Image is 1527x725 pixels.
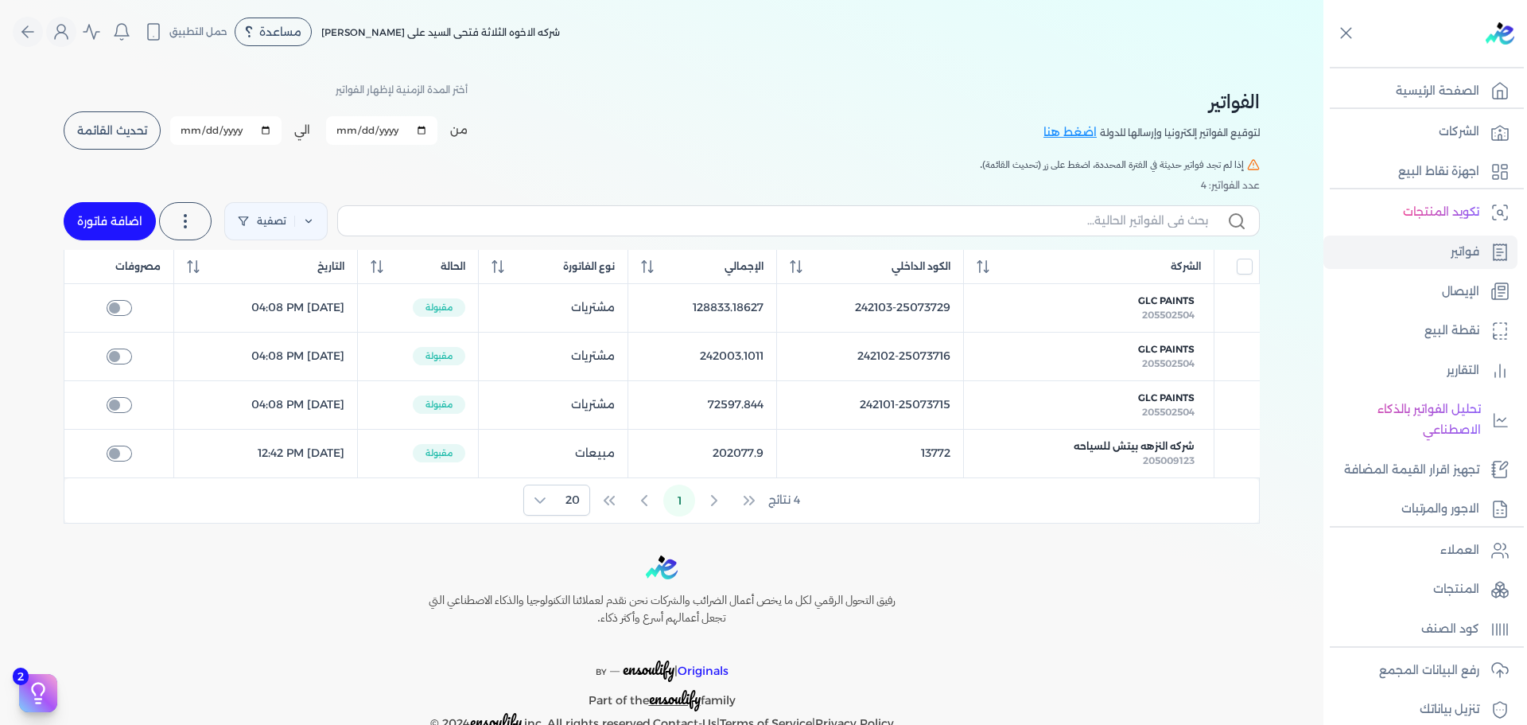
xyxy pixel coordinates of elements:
[13,668,29,685] span: 2
[1142,357,1195,369] span: 205502504
[1138,342,1195,357] span: GLC Paints
[1398,162,1479,182] p: اجهزة نقاط البيع
[1142,309,1195,321] span: 205502504
[1451,242,1479,263] p: فواتير
[1142,406,1195,418] span: 205502504
[1420,700,1479,720] p: تنزيل بياناتك
[259,26,301,37] span: مساعدة
[394,682,929,711] p: Part of the family
[1323,573,1517,606] a: المنتجات
[646,555,678,580] img: logo
[892,259,950,274] span: الكود الداخلي
[1323,115,1517,149] a: الشركات
[556,485,589,515] span: Rows per page
[725,259,763,274] span: الإجمالي
[1323,196,1517,229] a: تكويد المنتجات
[351,212,1208,229] input: بحث في الفواتير الحالية...
[441,259,465,274] span: الحالة
[563,259,615,274] span: نوع الفاتورة
[64,202,156,240] a: اضافة فاتورة
[1323,75,1517,108] a: الصفحة الرئيسية
[1401,499,1479,520] p: الاجور والمرتبات
[1323,534,1517,567] a: العملاء
[394,640,929,683] p: |
[1138,391,1195,405] span: GLC Paints
[64,111,161,150] button: تحديث القائمة
[1421,619,1479,640] p: كود الصنف
[224,202,328,240] a: تصفية
[610,662,620,672] sup: __
[1138,294,1195,308] span: GLC Paints
[1323,393,1517,446] a: تحليل الفواتير بالذكاء الاصطناعي
[1331,400,1481,440] p: تحليل الفواتير بالذكاء الاصطناعي
[678,664,729,678] span: Originals
[1379,661,1479,681] p: رفع البيانات المجمع
[1424,321,1479,341] p: نقطة البيع
[649,686,701,711] span: ensoulify
[1323,493,1517,526] a: الاجور والمرتبات
[1486,22,1514,45] img: logo
[1074,439,1195,454] span: شركه النزهه بيتش للسياحه
[1396,81,1479,102] p: الصفحة الرئيسية
[1143,454,1195,466] span: 205009123
[1439,122,1479,142] p: الشركات
[1323,354,1517,388] a: التقارير
[1323,275,1517,309] a: الإيصال
[1344,460,1479,481] p: تجهيز اقرار القيمة المضافة
[1100,123,1260,143] p: لتوقيع الفواتير إلكترونيا وإرسالها للدولة
[663,485,695,516] button: Page 1
[1323,454,1517,487] a: تجهيز اقرار القيمة المضافة
[321,26,560,38] span: شركه الاخوه الثلاثة فتحى السيد على [PERSON_NAME]
[1323,654,1517,688] a: رفع البيانات المجمع
[1323,155,1517,189] a: اجهزة نقاط البيع
[1171,259,1201,274] span: الشركة
[596,667,607,677] span: BY
[1442,282,1479,302] p: الإيصال
[1323,314,1517,348] a: نقطة البيع
[1440,540,1479,561] p: العملاء
[336,80,468,100] p: أختر المدة الزمنية لإظهار الفواتير
[1447,361,1479,381] p: التقارير
[1043,88,1260,116] h2: الفواتير
[19,674,57,712] button: 2
[450,122,468,138] label: من
[140,18,231,45] button: حمل التطبيق
[64,178,1260,193] div: عدد الفواتير: 4
[115,259,161,274] span: مصروفات
[1433,579,1479,600] p: المنتجات
[1043,124,1100,142] a: اضغط هنا
[235,18,312,46] div: مساعدة
[980,158,1244,172] span: إذا لم تجد فواتير حديثة في الفترة المحددة، اضغط على زر (تحديث القائمة).
[317,259,344,274] span: التاريخ
[649,693,701,707] a: ensoulify
[77,125,147,136] span: تحديث القائمة
[623,657,674,681] span: ensoulify
[1323,613,1517,646] a: كود الصنف
[1403,202,1479,223] p: تكويد المنتجات
[169,25,227,39] span: حمل التطبيق
[768,492,800,509] span: 4 نتائج
[294,122,310,138] label: الي
[1323,236,1517,269] a: فواتير
[394,592,929,626] h6: رفيق التحول الرقمي لكل ما يخص أعمال الضرائب والشركات نحن نقدم لعملائنا التكنولوجيا والذكاء الاصطن...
